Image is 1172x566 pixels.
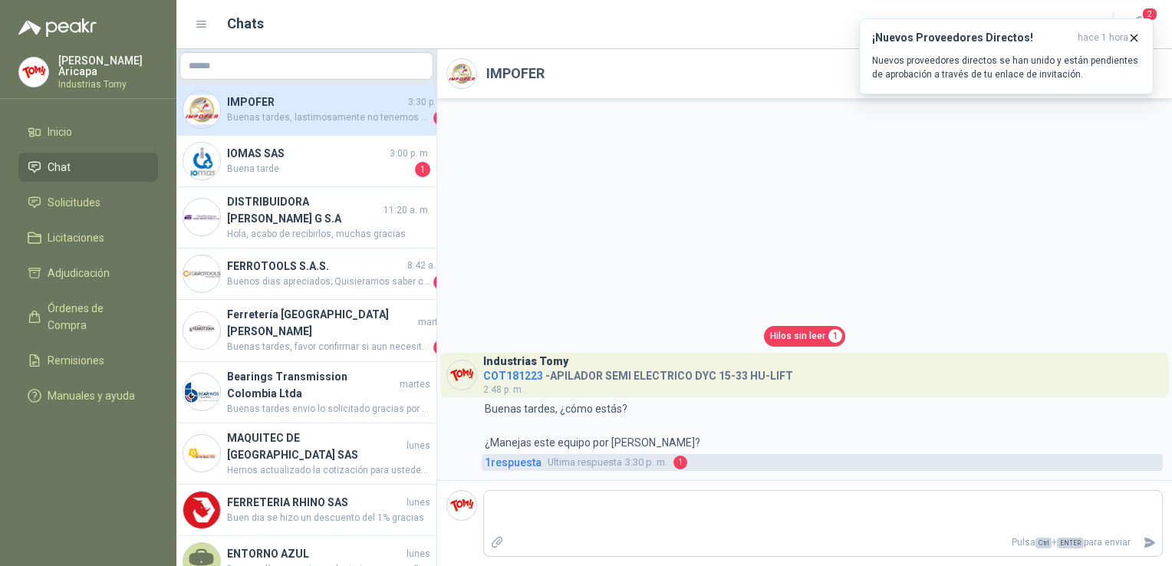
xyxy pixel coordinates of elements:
[433,110,449,126] span: 1
[183,143,220,179] img: Company Logo
[183,312,220,349] img: Company Logo
[18,117,158,146] a: Inicio
[18,18,97,37] img: Logo peakr
[19,58,48,87] img: Company Logo
[764,326,845,347] a: Hilos sin leer1
[483,366,793,380] h4: - APILADOR SEMI ELECTRICO DYC 15-33 HU-LIFT
[18,258,158,288] a: Adjudicación
[1137,529,1162,556] button: Enviar
[1035,538,1052,548] span: Ctrl
[483,357,568,366] h3: Industrias Tomy
[18,223,158,252] a: Licitaciones
[227,340,430,355] span: Buenas tardes, favor confirmar si aun necesitan este requerimiento
[227,145,387,162] h4: IOMAS SAS
[673,456,687,469] span: 1
[18,346,158,375] a: Remisiones
[183,199,220,235] img: Company Logo
[486,63,545,84] h2: IMPOFER
[48,265,110,281] span: Adjudicación
[548,455,622,470] span: Ultima respuesta
[510,529,1137,556] p: Pulsa + para enviar
[770,329,825,344] span: Hilos sin leer
[58,55,158,77] p: [PERSON_NAME] Aricapa
[227,511,430,525] span: Buen dia se hizo un descuento del 1% gracias
[415,162,430,177] span: 1
[176,362,436,423] a: Company LogoBearings Transmission Colombia LtdamartesBuenas tardes envio lo solicitado gracias po...
[407,547,430,561] span: lunes
[1078,31,1128,44] span: hace 1 hora
[176,187,436,248] a: Company LogoDISTRIBUIDORA [PERSON_NAME] G S.A11:20 a. m.Hola, acabo de recibirlos, muchas gracias
[828,329,842,343] span: 1
[227,193,380,227] h4: DISTRIBUIDORA [PERSON_NAME] G S.A
[48,300,143,334] span: Órdenes de Compra
[407,258,449,273] span: 8:42 a. m.
[390,146,430,161] span: 3:00 p. m.
[48,352,104,369] span: Remisiones
[227,429,403,463] h4: MAQUITEC DE [GEOGRAPHIC_DATA] SAS
[176,423,436,485] a: Company LogoMAQUITEC DE [GEOGRAPHIC_DATA] SASlunesHemos actualizado la cotización para ustedes, l...
[227,13,264,35] h1: Chats
[58,80,158,89] p: Industrias Tomy
[227,94,405,110] h4: IMPOFER
[408,95,449,110] span: 3:30 p. m.
[227,368,397,402] h4: Bearings Transmission Colombia Ltda
[48,159,71,176] span: Chat
[227,275,430,290] span: Buenos dias apreciados; Quisieramos saber como nos fue con la cotizaciones presentadas del Estiba...
[48,387,135,404] span: Manuales y ayuda
[227,258,404,275] h4: FERROTOOLS S.A.S.
[485,400,700,451] p: Buenas tardes, ¿cómo estás? ¿Manejas este equipo por [PERSON_NAME]?
[859,18,1154,94] button: ¡Nuevos Proveedores Directos!hace 1 hora Nuevos proveedores directos se han unido y están pendien...
[407,439,430,453] span: lunes
[48,123,72,140] span: Inicio
[400,377,430,392] span: martes
[227,306,415,340] h4: Ferretería [GEOGRAPHIC_DATA][PERSON_NAME]
[418,315,449,330] span: martes
[176,84,436,136] a: Company LogoIMPOFER3:30 p. m.Buenas tardes, lastimosamente no tenemos el equipo por Comodato. Sin...
[484,529,510,556] label: Adjuntar archivos
[48,229,104,246] span: Licitaciones
[872,31,1072,44] h3: ¡Nuevos Proveedores Directos!
[183,435,220,472] img: Company Logo
[483,384,524,395] span: 2:48 p. m.
[48,194,100,211] span: Solicitudes
[176,136,436,187] a: Company LogoIOMAS SAS3:00 p. m.Buena tarde1
[227,227,430,242] span: Hola, acabo de recibirlos, muchas gracias
[18,153,158,182] a: Chat
[483,370,543,382] span: COT181223
[1126,11,1154,38] button: 2
[1141,7,1158,21] span: 2
[384,203,430,218] span: 11:20 a. m.
[227,110,430,126] span: Buenas tardes, lastimosamente no tenemos el equipo por Comodato. Sin embargo, podemos otorgar un ...
[183,255,220,292] img: Company Logo
[176,485,436,536] a: Company LogoFERRETERIA RHINO SASlunesBuen dia se hizo un descuento del 1% gracias
[176,248,436,300] a: Company LogoFERROTOOLS S.A.S.8:42 a. m.Buenos dias apreciados; Quisieramos saber como nos fue con...
[227,494,403,511] h4: FERRETERIA RHINO SAS
[18,188,158,217] a: Solicitudes
[227,463,430,478] span: Hemos actualizado la cotización para ustedes, les incluimos el valor [PERSON_NAME] en el precio d...
[1057,538,1084,548] span: ENTER
[183,492,220,528] img: Company Logo
[433,275,449,290] span: 1
[447,360,476,390] img: Company Logo
[872,54,1141,81] p: Nuevos proveedores directos se han unido y están pendientes de aprobación a través de tu enlace d...
[18,381,158,410] a: Manuales y ayuda
[183,373,220,410] img: Company Logo
[433,340,449,355] span: 1
[227,402,430,416] span: Buenas tardes envio lo solicitado gracias por contar con nosotros.
[485,454,542,471] span: 1 respuesta
[482,454,1163,471] a: 1respuestaUltima respuesta3:30 p. m.1
[18,294,158,340] a: Órdenes de Compra
[227,162,412,177] span: Buena tarde
[176,300,436,362] a: Company LogoFerretería [GEOGRAPHIC_DATA][PERSON_NAME]martesBuenas tardes, favor confirmar si aun ...
[227,545,403,562] h4: ENTORNO AZUL
[407,495,430,510] span: lunes
[447,59,476,88] img: Company Logo
[183,91,220,128] img: Company Logo
[447,491,476,520] img: Company Logo
[548,455,667,470] span: 3:30 p. m.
